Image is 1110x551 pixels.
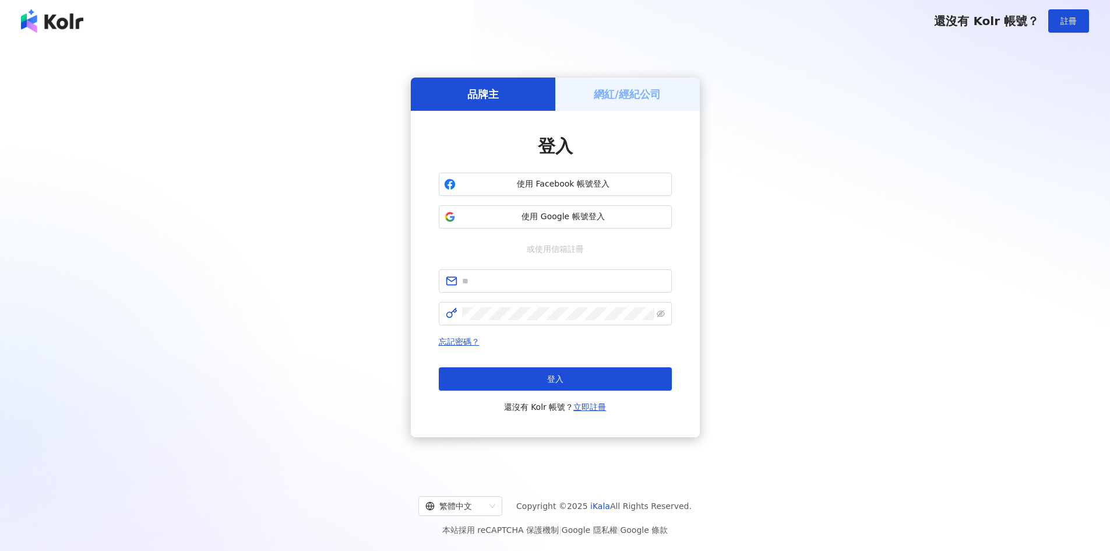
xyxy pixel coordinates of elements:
[1060,16,1077,26] span: 註冊
[620,525,668,535] a: Google 條款
[547,374,563,384] span: 登入
[460,211,667,223] span: 使用 Google 帳號登入
[559,525,562,535] span: |
[934,14,1039,28] span: 還沒有 Kolr 帳號？
[590,501,610,511] a: iKala
[439,173,672,196] button: 使用 Facebook 帳號登入
[460,178,667,190] span: 使用 Facebook 帳號登入
[516,499,692,513] span: Copyright © 2025 All Rights Reserved.
[439,367,672,391] button: 登入
[1048,9,1089,33] button: 註冊
[594,87,661,101] h5: 網紅/經紀公司
[439,205,672,229] button: 使用 Google 帳號登入
[618,525,621,535] span: |
[538,136,573,156] span: 登入
[439,337,480,346] a: 忘記密碼？
[519,243,592,255] span: 或使用信箱註冊
[657,310,665,318] span: eye-invisible
[562,525,618,535] a: Google 隱私權
[442,523,668,537] span: 本站採用 reCAPTCHA 保護機制
[573,402,606,412] a: 立即註冊
[21,9,83,33] img: logo
[504,400,607,414] span: 還沒有 Kolr 帳號？
[425,497,485,515] div: 繁體中文
[467,87,499,101] h5: 品牌主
